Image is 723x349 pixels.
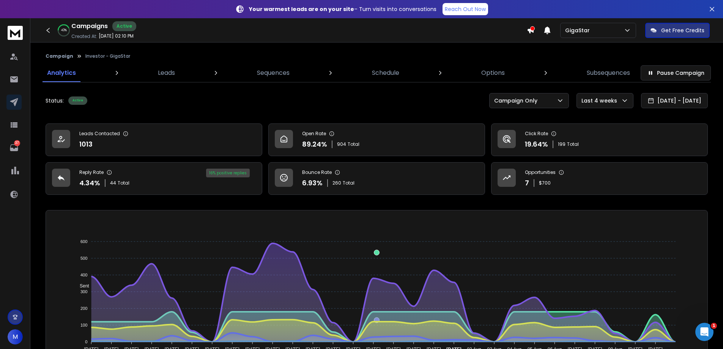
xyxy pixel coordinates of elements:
[491,123,708,156] a: Click Rate19.64%199Total
[268,162,485,195] a: Bounce Rate6.93%260Total
[302,139,327,150] p: 89.24 %
[661,27,704,34] p: Get Free Credits
[71,33,97,39] p: Created At:
[206,169,250,177] div: 16 % positive replies
[587,68,630,77] p: Subsequences
[46,53,73,59] button: Campaign
[641,93,708,108] button: [DATE] - [DATE]
[85,340,87,344] tspan: 0
[268,123,485,156] a: Open Rate89.24%904Total
[79,131,120,137] p: Leads Contacted
[372,68,399,77] p: Schedule
[539,180,551,186] p: $ 700
[525,169,556,175] p: Opportunities
[79,139,93,150] p: 1013
[443,3,488,15] a: Reach Out Now
[477,64,509,82] a: Options
[343,180,354,186] span: Total
[257,68,290,77] p: Sequences
[249,5,354,13] strong: Your warmest leads are on your site
[71,22,108,31] h1: Campaigns
[525,131,548,137] p: Click Rate
[6,140,22,155] a: 37
[641,65,711,81] button: Pause Campaign
[494,97,540,104] p: Campaign Only
[525,178,529,188] p: 7
[14,140,20,146] p: 37
[79,169,104,175] p: Reply Rate
[481,68,505,77] p: Options
[302,178,323,188] p: 6.93 %
[252,64,294,82] a: Sequences
[46,97,64,104] p: Status:
[711,323,717,329] span: 1
[8,329,23,344] button: M
[582,64,635,82] a: Subsequences
[80,273,87,277] tspan: 400
[249,5,436,13] p: – Turn visits into conversations
[581,97,620,104] p: Last 4 weeks
[118,180,129,186] span: Total
[445,5,486,13] p: Reach Out Now
[645,23,710,38] button: Get Free Credits
[332,180,341,186] span: 260
[112,21,136,31] div: Active
[565,27,593,34] p: GigaStar
[47,68,76,77] p: Analytics
[525,139,548,150] p: 19.64 %
[68,96,87,105] div: Active
[85,53,130,59] p: Investor - GigaStar
[567,141,579,147] span: Total
[337,141,346,147] span: 904
[158,68,175,77] p: Leads
[367,64,404,82] a: Schedule
[74,283,89,289] span: Sent
[80,256,87,261] tspan: 500
[46,123,262,156] a: Leads Contacted1013
[80,323,87,327] tspan: 100
[695,323,714,341] iframe: Intercom live chat
[110,180,116,186] span: 44
[46,162,262,195] a: Reply Rate4.34%44Total16% positive replies
[153,64,180,82] a: Leads
[491,162,708,195] a: Opportunities7$700
[61,28,67,33] p: 43 %
[558,141,565,147] span: 199
[80,289,87,294] tspan: 300
[80,306,87,311] tspan: 200
[79,178,100,188] p: 4.34 %
[80,239,87,244] tspan: 600
[348,141,359,147] span: Total
[302,131,326,137] p: Open Rate
[8,26,23,40] img: logo
[302,169,332,175] p: Bounce Rate
[43,64,80,82] a: Analytics
[99,33,134,39] p: [DATE] 02:10 PM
